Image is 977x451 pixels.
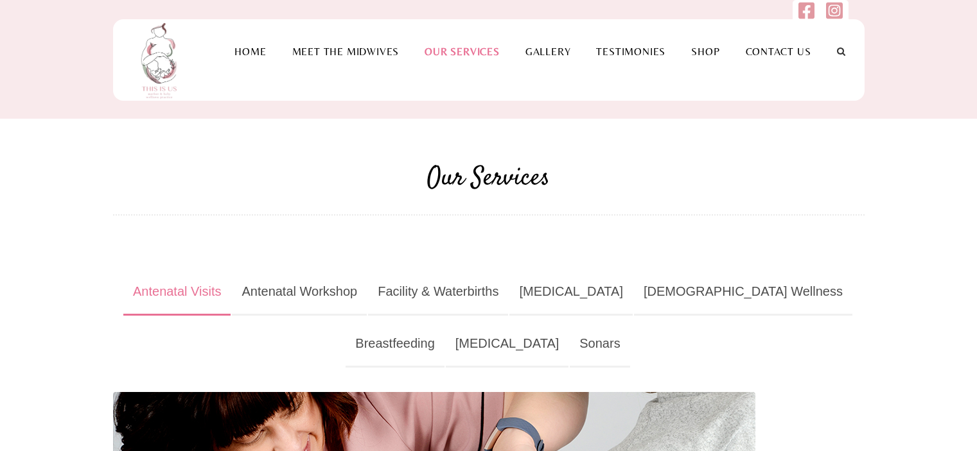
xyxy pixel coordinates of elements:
[279,46,412,58] a: Meet the Midwives
[678,46,732,58] a: Shop
[123,269,231,316] a: Antenatal Visits
[634,269,852,316] a: [DEMOGRAPHIC_DATA] Wellness
[733,46,824,58] a: Contact Us
[826,1,842,20] img: instagram-square.svg
[570,321,629,368] a: Sonars
[412,46,513,58] a: Our Services
[222,46,279,58] a: Home
[346,321,444,368] a: Breastfeeding
[446,321,569,368] a: [MEDICAL_DATA]
[826,8,842,23] a: Follow us on Instagram
[798,1,814,20] img: facebook-square.svg
[583,46,678,58] a: Testimonies
[132,19,190,101] img: This is us practice
[509,269,633,316] a: [MEDICAL_DATA]
[232,269,367,316] a: Antenatal Workshop
[113,160,865,198] h2: Our Services
[513,46,584,58] a: Gallery
[368,269,508,316] a: Facility & Waterbirths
